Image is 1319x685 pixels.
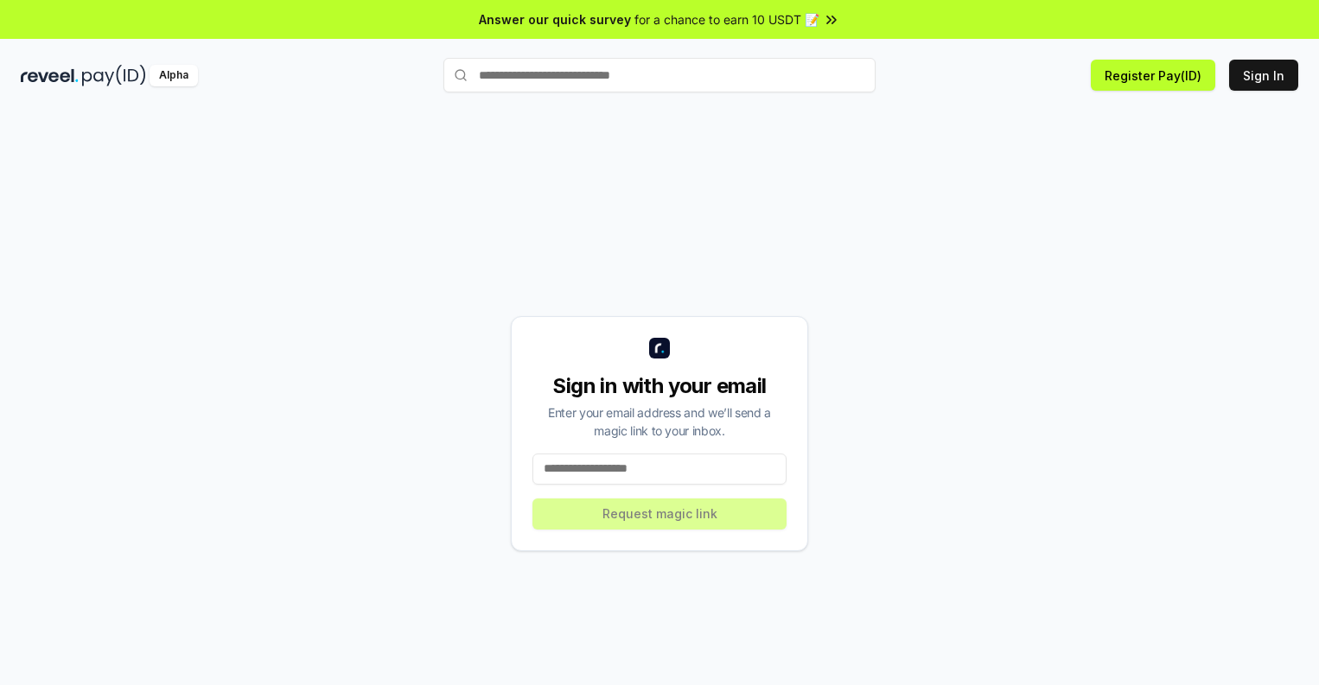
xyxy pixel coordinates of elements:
button: Sign In [1229,60,1298,91]
img: reveel_dark [21,65,79,86]
span: for a chance to earn 10 USDT 📝 [634,10,819,29]
div: Sign in with your email [532,372,787,400]
div: Enter your email address and we’ll send a magic link to your inbox. [532,403,787,440]
span: Answer our quick survey [479,10,631,29]
button: Register Pay(ID) [1091,60,1215,91]
img: pay_id [82,65,146,86]
div: Alpha [150,65,198,86]
img: logo_small [649,338,670,358]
